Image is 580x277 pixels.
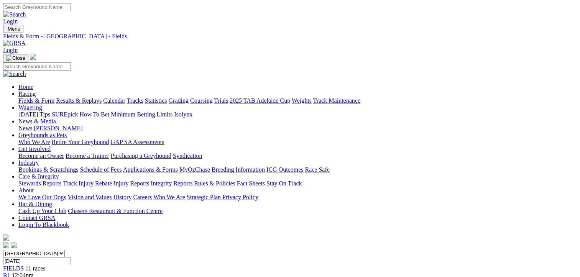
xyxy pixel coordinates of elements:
[11,242,17,248] img: twitter.svg
[67,194,112,200] a: Vision and Values
[187,194,221,200] a: Strategic Plan
[123,166,178,173] a: Applications & Forms
[18,90,36,97] a: Racing
[3,40,26,47] img: GRSA
[113,180,149,187] a: Injury Reports
[266,166,303,173] a: ICG Outcomes
[68,208,163,214] a: Chasers Restaurant & Function Centre
[66,152,109,159] a: Become a Trainer
[18,111,577,118] div: Wagering
[3,234,9,241] img: logo-grsa-white.png
[153,194,185,200] a: Who We Are
[3,242,9,248] img: facebook.svg
[18,215,55,221] a: Contact GRSA
[18,132,67,138] a: Greyhounds as Pets
[18,104,42,111] a: Wagering
[3,257,71,265] input: Select date
[52,139,109,145] a: Retire Your Greyhound
[52,111,78,118] a: SUREpick
[18,152,577,159] div: Get Involved
[169,97,189,104] a: Grading
[18,139,577,146] div: Greyhounds as Pets
[18,97,54,104] a: Fields & Form
[18,194,577,201] div: About
[3,54,28,62] button: Toggle navigation
[237,180,265,187] a: Fact Sheets
[34,125,82,131] a: [PERSON_NAME]
[18,208,66,214] a: Cash Up Your Club
[80,111,110,118] a: How To Bet
[194,180,235,187] a: Rules & Policies
[3,62,71,70] input: Search
[214,97,228,104] a: Trials
[3,70,26,77] img: Search
[103,97,125,104] a: Calendar
[3,47,18,53] a: Login
[173,152,202,159] a: Syndication
[127,97,143,104] a: Tracks
[305,166,329,173] a: Race Safe
[3,3,71,11] input: Search
[18,208,577,215] div: Bar & Dining
[3,25,23,33] button: Toggle navigation
[25,265,45,272] span: 11 races
[179,166,210,173] a: MyOzChase
[313,97,360,104] a: Track Maintenance
[3,11,26,18] img: Search
[63,180,112,187] a: Track Injury Rebate
[133,194,152,200] a: Careers
[3,18,18,25] a: Login
[18,201,52,207] a: Bar & Dining
[18,221,69,228] a: Login To Blackbook
[3,265,24,272] a: FIELDS
[230,97,290,104] a: 2025 TAB Adelaide Cup
[30,54,36,60] img: logo-grsa-white.png
[18,125,577,132] div: News & Media
[18,146,51,152] a: Get Involved
[18,166,78,173] a: Bookings & Scratchings
[18,139,50,145] a: Who We Are
[145,97,167,104] a: Statistics
[6,55,25,61] img: Close
[18,84,33,90] a: Home
[111,152,171,159] a: Purchasing a Greyhound
[18,173,59,180] a: Care & Integrity
[18,180,577,187] div: Care & Integrity
[212,166,265,173] a: Breeding Information
[111,139,164,145] a: GAP SA Assessments
[18,118,56,125] a: News & Media
[113,194,131,200] a: History
[18,187,34,193] a: About
[8,26,20,32] span: Menu
[56,97,102,104] a: Results & Replays
[18,166,577,173] div: Industry
[18,152,64,159] a: Become an Owner
[18,159,39,166] a: Industry
[174,111,192,118] a: Isolynx
[222,194,258,200] a: Privacy Policy
[111,111,173,118] a: Minimum Betting Limits
[18,111,50,118] a: [DATE] Tips
[18,125,32,131] a: News
[18,97,577,104] div: Racing
[190,97,213,104] a: Coursing
[292,97,312,104] a: Weights
[151,180,192,187] a: Integrity Reports
[18,180,61,187] a: Stewards Reports
[266,180,302,187] a: Stay On Track
[3,33,577,40] a: Fields & Form - [GEOGRAPHIC_DATA] - Fields
[80,166,122,173] a: Schedule of Fees
[18,194,66,200] a: We Love Our Dogs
